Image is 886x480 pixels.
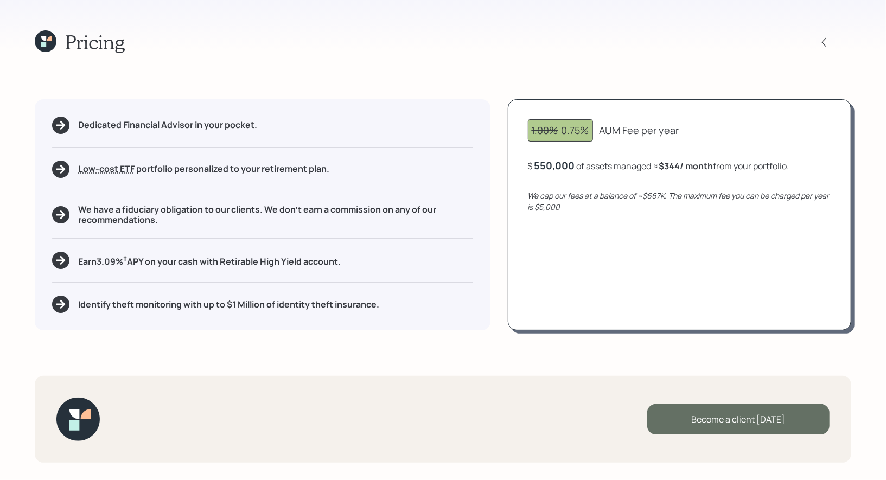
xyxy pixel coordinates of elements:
h5: Earn 3.09 % APY on your cash with Retirable High Yield account. [78,254,341,267]
h5: Dedicated Financial Advisor in your pocket. [78,120,257,130]
div: Become a client [DATE] [647,404,830,434]
div: AUM Fee per year [600,123,679,138]
span: Low-cost ETF [78,163,135,175]
div: 0.75% [532,123,589,138]
span: 1.00% [532,124,558,137]
h1: Pricing [65,30,125,54]
i: We cap our fees at a balance of ~$667K. The maximum fee you can be charged per year is $5,000 [528,190,830,212]
iframe: Customer reviews powered by Trustpilot [113,388,251,469]
div: $ of assets managed ≈ from your portfolio . [528,159,789,172]
h5: We have a fiduciary obligation to our clients. We don't earn a commission on any of our recommend... [78,204,473,225]
div: 550,000 [534,159,575,172]
h5: portfolio personalized to your retirement plan. [78,164,329,174]
sup: † [123,254,127,264]
b: $344 / month [659,160,713,172]
h5: Identify theft monitoring with up to $1 Million of identity theft insurance. [78,299,379,310]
